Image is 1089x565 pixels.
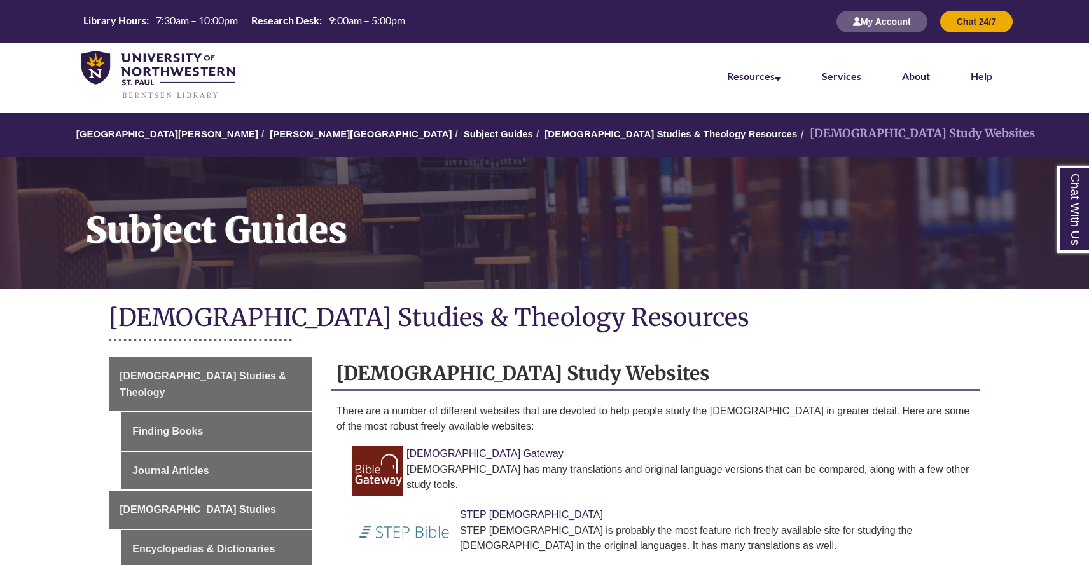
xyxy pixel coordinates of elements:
span: 9:00am – 5:00pm [329,14,405,26]
img: Link to Bible Gateway [352,446,403,496]
h1: [DEMOGRAPHIC_DATA] Studies & Theology Resources [109,302,980,336]
a: [GEOGRAPHIC_DATA][PERSON_NAME] [76,128,258,139]
div: [DEMOGRAPHIC_DATA] has many translations and original language versions that can be compared, alo... [362,462,970,493]
div: STEP [DEMOGRAPHIC_DATA] is probably the most feature rich freely available site for studying the ... [362,523,970,554]
a: Chat 24/7 [940,16,1013,27]
span: 7:30am – 10:00pm [156,14,238,26]
a: [DEMOGRAPHIC_DATA] Studies [109,491,312,529]
span: [DEMOGRAPHIC_DATA] Studies & Theology [120,371,286,398]
a: Subject Guides [464,128,533,139]
table: Hours Today [78,13,410,29]
li: [DEMOGRAPHIC_DATA] Study Websites [797,125,1035,143]
h2: [DEMOGRAPHIC_DATA] Study Websites [331,357,980,391]
a: Finding Books [121,412,312,451]
p: There are a number of different websites that are devoted to help people study the [DEMOGRAPHIC_D... [336,404,975,434]
a: About [902,70,930,82]
img: UNWSP Library Logo [81,51,235,99]
a: Hours Today [78,13,410,31]
th: Library Hours: [78,13,151,27]
a: [PERSON_NAME][GEOGRAPHIC_DATA] [270,128,452,139]
a: My Account [836,16,927,27]
a: Help [971,70,992,82]
a: [DEMOGRAPHIC_DATA] Studies & Theology Resources [544,128,797,139]
img: Link to STEP Bible [352,507,457,557]
a: Link to STEP Bible STEP [DEMOGRAPHIC_DATA] [460,509,603,520]
a: Services [822,70,861,82]
button: Chat 24/7 [940,11,1013,32]
th: Research Desk: [246,13,324,27]
a: Resources [727,70,781,82]
a: [DEMOGRAPHIC_DATA] Studies & Theology [109,357,312,411]
span: [DEMOGRAPHIC_DATA] Studies [120,504,276,515]
a: Journal Articles [121,452,312,490]
h1: Subject Guides [71,157,1089,273]
a: Link to Bible Gateway [DEMOGRAPHIC_DATA] Gateway [406,448,564,459]
button: My Account [836,11,927,32]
